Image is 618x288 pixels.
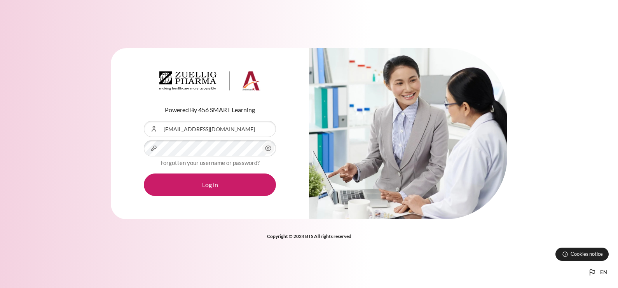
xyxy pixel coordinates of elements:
input: Username or Email Address [144,121,276,137]
button: Cookies notice [555,248,609,261]
span: Cookies notice [571,250,603,258]
a: Forgotten your username or password? [161,159,260,166]
button: Languages [585,265,610,280]
a: Architeck [159,71,260,94]
img: Architeck [159,71,260,91]
p: Powered By 456 SMART Learning [144,105,276,115]
span: en [600,269,607,276]
strong: Copyright © 2024 BTS All rights reserved [267,233,351,239]
button: Log in [144,173,276,196]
